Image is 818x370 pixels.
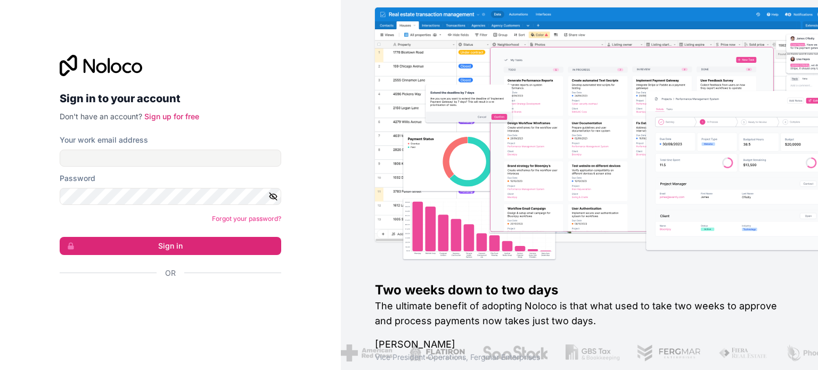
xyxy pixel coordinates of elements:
input: Email address [60,150,281,167]
h2: The ultimate benefit of adopting Noloco is that what used to take two weeks to approve and proces... [375,299,784,328]
h2: Sign in to your account [60,89,281,108]
label: Your work email address [60,135,148,145]
h1: [PERSON_NAME] [375,337,784,352]
label: Password [60,173,95,184]
a: Forgot your password? [212,215,281,223]
h1: Vice President Operations , Fergmar Enterprises [375,352,784,363]
input: Password [60,188,281,205]
span: Don't have an account? [60,112,142,121]
a: Sign up for free [144,112,199,121]
img: /assets/american-red-cross-BAupjrZR.png [341,344,392,361]
span: Or [165,268,176,278]
button: Sign in [60,237,281,255]
h1: Two weeks down to two days [375,282,784,299]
